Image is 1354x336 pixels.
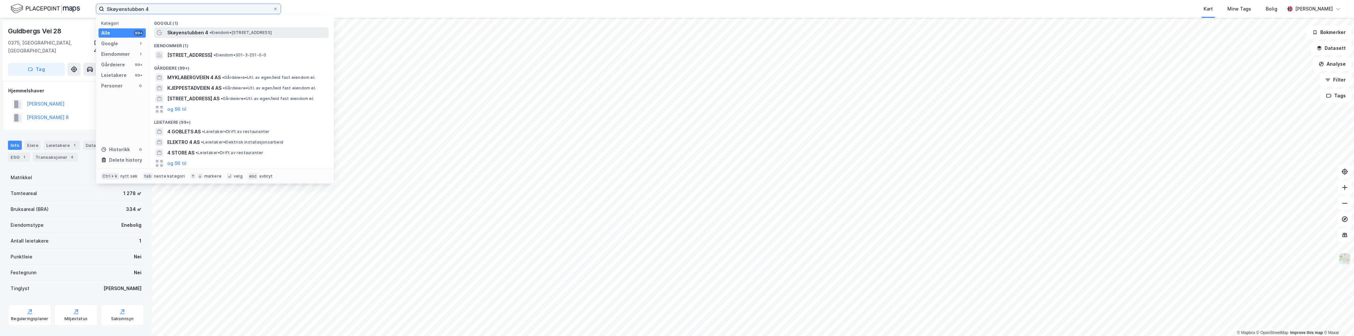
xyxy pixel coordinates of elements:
[1295,5,1333,13] div: [PERSON_NAME]
[101,146,130,153] div: Historikk
[1307,26,1351,39] button: Bokmerker
[111,316,134,321] div: Saksinnsyn
[222,75,224,80] span: •
[126,205,141,213] div: 334 ㎡
[1237,330,1255,335] a: Mapbox
[101,21,146,26] div: Kategori
[196,150,198,155] span: •
[248,173,258,180] div: esc
[1311,42,1351,55] button: Datasett
[149,38,334,50] div: Eiendommer (1)
[11,237,49,245] div: Antall leietakere
[83,141,108,150] div: Datasett
[1320,73,1351,86] button: Filter
[138,83,143,88] div: 0
[149,16,334,27] div: Google (1)
[101,61,125,69] div: Gårdeiere
[8,141,22,150] div: Info
[143,173,153,180] div: tab
[202,129,204,134] span: •
[101,40,118,48] div: Google
[167,105,186,113] button: og 96 til
[167,51,212,59] span: [STREET_ADDRESS]
[154,174,185,179] div: neste kategori
[1266,5,1277,13] div: Bolig
[121,221,141,229] div: Enebolig
[1321,89,1351,102] button: Tags
[94,39,144,55] div: [GEOGRAPHIC_DATA], 4/46
[221,96,314,101] span: Gårdeiere • Utl. av egen/leid fast eiendom el.
[11,174,32,182] div: Matrikkel
[167,29,208,37] span: Skøyenstubben 4
[8,152,30,162] div: ESG
[120,174,138,179] div: nytt søk
[196,150,263,155] span: Leietaker • Drift av restauranter
[71,142,78,149] div: 1
[101,71,127,79] div: Leietakere
[214,52,216,57] span: •
[1321,304,1354,336] div: Kontrollprogram for chat
[167,84,221,92] span: KJEPPESTADVEIEN 4 AS
[24,141,41,150] div: Eiere
[33,152,78,162] div: Transaksjoner
[109,156,142,164] div: Delete history
[11,316,48,321] div: Reguleringsplaner
[134,269,141,277] div: Nei
[104,4,273,14] input: Søk på adresse, matrikkel, gårdeiere, leietakere eller personer
[8,39,94,55] div: 0375, [GEOGRAPHIC_DATA], [GEOGRAPHIC_DATA]
[64,316,88,321] div: Miljøstatus
[134,62,143,67] div: 99+
[134,73,143,78] div: 99+
[11,253,32,261] div: Punktleie
[259,174,273,179] div: avbryt
[134,253,141,261] div: Nei
[11,205,49,213] div: Bruksareal (BRA)
[101,173,119,180] div: Ctrl + k
[167,159,186,167] button: og 96 til
[123,189,141,197] div: 1 278 ㎡
[222,75,315,80] span: Gårdeiere • Utl. av egen/leid fast eiendom el.
[221,96,223,101] span: •
[101,50,130,58] div: Eiendommer
[167,128,201,136] span: 4 GOBLETS AS
[1256,330,1289,335] a: OpenStreetMap
[11,285,29,292] div: Tinglyst
[214,52,266,58] span: Eiendom • 301-3-251-0-0
[223,85,225,90] span: •
[210,30,272,35] span: Eiendom • [STREET_ADDRESS]
[167,95,219,103] span: [STREET_ADDRESS] AS
[21,154,27,160] div: 1
[201,140,283,145] span: Leietaker • Elektrisk installasjonsarbeid
[11,189,37,197] div: Tomteareal
[223,85,316,91] span: Gårdeiere • Utl. av egen/leid fast eiendom el.
[1321,304,1354,336] iframe: Chat Widget
[101,82,123,90] div: Personer
[1313,57,1351,71] button: Analyse
[204,174,221,179] div: markere
[1338,252,1351,265] img: Z
[134,30,143,36] div: 99+
[139,237,141,245] div: 1
[1204,5,1213,13] div: Kart
[167,74,221,82] span: MYKLABERGVEIEN 4 AS
[138,41,143,46] div: 1
[103,285,141,292] div: [PERSON_NAME]
[1227,5,1251,13] div: Mine Tags
[138,51,143,57] div: 1
[11,3,80,15] img: logo.f888ab2527a4732fd821a326f86c7f29.svg
[201,140,203,145] span: •
[8,26,63,36] div: Guldbergs Vei 28
[69,154,75,160] div: 4
[101,29,110,37] div: Alle
[8,63,65,76] button: Tag
[138,147,143,152] div: 0
[210,30,212,35] span: •
[167,149,194,157] span: 4 STORE AS
[1290,330,1323,335] a: Improve this map
[44,141,80,150] div: Leietakere
[149,115,334,126] div: Leietakere (99+)
[202,129,269,134] span: Leietaker • Drift av restauranter
[167,138,200,146] span: ELEKTRO 4 AS
[234,174,243,179] div: velg
[8,87,144,95] div: Hjemmelshaver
